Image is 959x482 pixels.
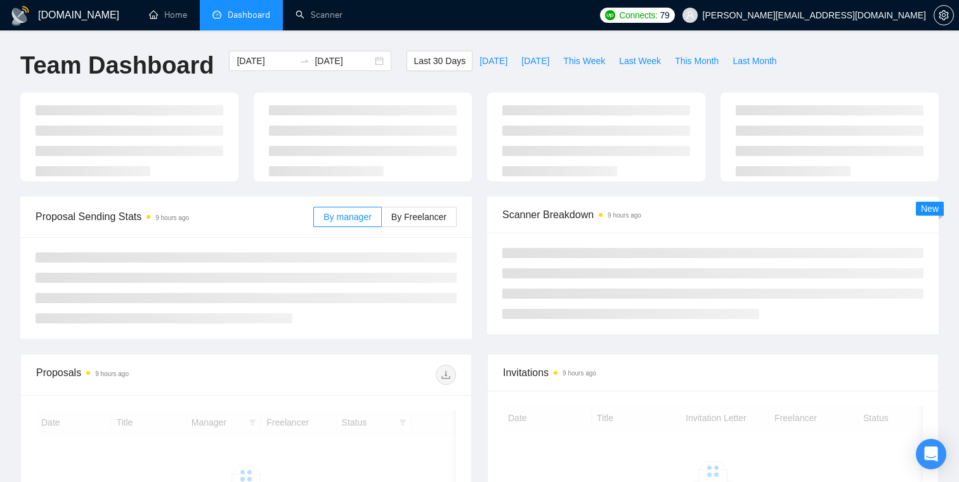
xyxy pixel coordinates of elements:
[228,10,270,20] span: Dashboard
[10,6,30,26] img: logo
[675,54,719,68] span: This Month
[619,54,661,68] span: Last Week
[612,51,668,71] button: Last Week
[733,54,776,68] span: Last Month
[407,51,473,71] button: Last 30 Days
[480,54,507,68] span: [DATE]
[299,56,310,66] span: swap-right
[934,10,953,20] span: setting
[149,10,187,20] a: homeHome
[563,370,596,377] time: 9 hours ago
[514,51,556,71] button: [DATE]
[916,439,946,469] div: Open Intercom Messenger
[563,54,605,68] span: This Week
[212,10,221,19] span: dashboard
[315,54,372,68] input: End date
[503,365,923,381] span: Invitations
[934,5,954,25] button: setting
[414,54,466,68] span: Last 30 Days
[605,10,615,20] img: upwork-logo.png
[921,204,939,214] span: New
[296,10,342,20] a: searchScanner
[20,51,214,81] h1: Team Dashboard
[502,207,923,223] span: Scanner Breakdown
[660,8,670,22] span: 79
[155,214,189,221] time: 9 hours ago
[619,8,657,22] span: Connects:
[473,51,514,71] button: [DATE]
[608,212,641,219] time: 9 hours ago
[95,370,129,377] time: 9 hours ago
[323,212,371,222] span: By manager
[521,54,549,68] span: [DATE]
[556,51,612,71] button: This Week
[391,212,447,222] span: By Freelancer
[668,51,726,71] button: This Month
[726,51,783,71] button: Last Month
[299,56,310,66] span: to
[934,10,954,20] a: setting
[686,11,695,20] span: user
[36,365,246,385] div: Proposals
[36,209,313,225] span: Proposal Sending Stats
[237,54,294,68] input: Start date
